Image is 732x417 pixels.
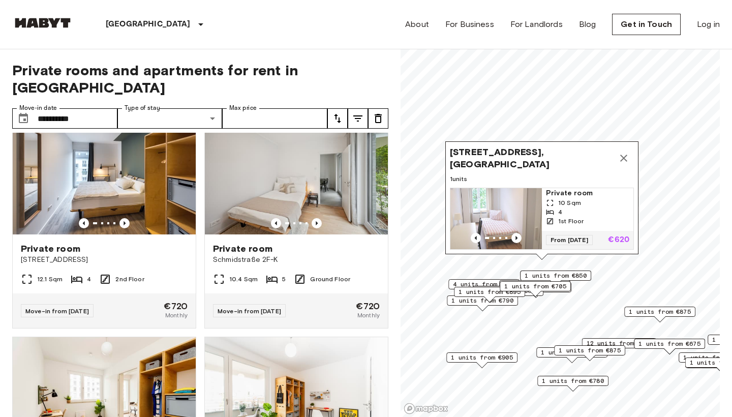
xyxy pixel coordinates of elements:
[525,271,587,280] span: 1 units from €850
[582,338,657,354] div: Map marker
[19,104,57,112] label: Move-in date
[697,18,720,31] a: Log in
[448,279,520,295] div: Map marker
[554,345,625,361] div: Map marker
[115,275,144,284] span: 2nd Floor
[541,348,603,357] span: 1 units from €835
[537,376,608,392] div: Map marker
[558,217,584,226] span: 1st Floor
[459,287,521,296] span: 1 units from €895
[447,295,518,311] div: Map marker
[499,280,570,296] div: Map marker
[579,18,596,31] a: Blog
[25,307,89,315] span: Move-in from [DATE]
[629,307,691,316] span: 1 units from €875
[271,218,281,228] button: Previous image
[357,311,380,320] span: Monthly
[125,104,160,112] label: Type of stay
[608,236,629,244] p: €620
[451,353,513,362] span: 1 units from €905
[13,112,196,234] img: Marketing picture of unit DE-01-12-007-01Q
[450,174,634,184] span: 1 units
[471,233,481,243] button: Previous image
[229,104,257,112] label: Max price
[546,235,593,245] span: From [DATE]
[310,275,350,284] span: Ground Floor
[282,275,286,284] span: 5
[79,218,89,228] button: Previous image
[511,233,522,243] button: Previous image
[500,281,571,297] div: Map marker
[450,188,542,249] img: Marketing picture of unit DE-01-137-03M
[218,307,281,315] span: Move-in from [DATE]
[229,275,258,284] span: 10.4 Sqm
[472,286,543,302] div: Map marker
[12,62,388,96] span: Private rooms and apartments for rent in [GEOGRAPHIC_DATA]
[624,307,695,322] div: Map marker
[451,296,513,305] span: 1 units from €790
[164,302,188,311] span: €720
[13,108,34,129] button: Choose date, selected date is 8 Jan 2026
[546,188,629,198] span: Private room
[348,108,368,129] button: tune
[37,275,63,284] span: 12.1 Sqm
[504,282,566,291] span: 1 units from €705
[612,14,681,35] a: Get in Touch
[204,112,388,329] a: Marketing picture of unit DE-01-260-001-05Previous imagePrevious imagePrivate roomSchmidstraße 2F...
[536,347,607,363] div: Map marker
[405,18,429,31] a: About
[356,302,380,311] span: €720
[638,339,700,348] span: 1 units from €675
[119,218,130,228] button: Previous image
[450,146,614,170] span: [STREET_ADDRESS], [GEOGRAPHIC_DATA]
[587,339,652,348] span: 12 units from €720
[327,108,348,129] button: tune
[205,112,388,234] img: Marketing picture of unit DE-01-260-001-05
[510,18,563,31] a: For Landlords
[446,352,517,368] div: Map marker
[165,311,188,320] span: Monthly
[21,243,80,255] span: Private room
[634,339,705,354] div: Map marker
[504,281,566,290] span: 6 units from €715
[559,346,621,355] span: 1 units from €875
[213,255,380,265] span: Schmidstraße 2F-K
[453,280,515,289] span: 4 units from €730
[520,271,591,286] div: Map marker
[450,188,634,250] a: Marketing picture of unit DE-01-137-03MPrevious imagePrevious imagePrivate room10 Sqm41st FloorFr...
[445,141,638,260] div: Map marker
[542,376,604,385] span: 1 units from €780
[368,108,388,129] button: tune
[558,207,562,217] span: 4
[213,243,272,255] span: Private room
[445,18,494,31] a: For Business
[454,287,525,303] div: Map marker
[12,112,196,329] a: Marketing picture of unit DE-01-12-007-01QPrevious imagePrevious imagePrivate room[STREET_ADDRESS...
[404,403,448,414] a: Mapbox logo
[12,18,73,28] img: Habyt
[106,18,191,31] p: [GEOGRAPHIC_DATA]
[558,198,581,207] span: 10 Sqm
[87,275,91,284] span: 4
[477,286,539,295] span: 3 units from €675
[21,255,188,265] span: [STREET_ADDRESS]
[312,218,322,228] button: Previous image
